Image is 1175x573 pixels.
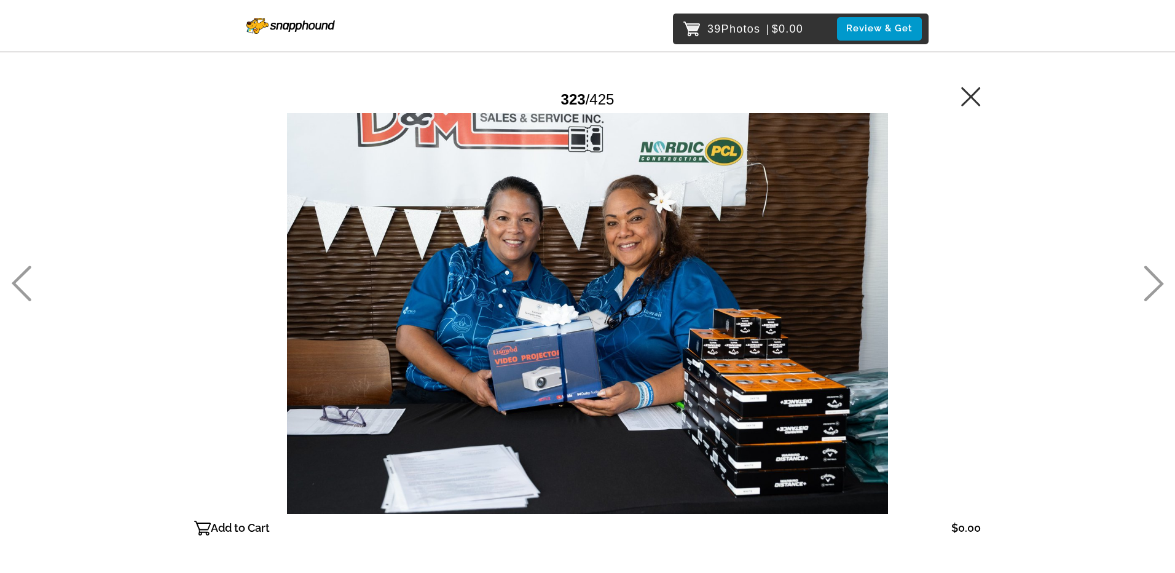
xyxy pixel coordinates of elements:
a: Review & Get [837,17,925,40]
div: / [561,86,615,113]
span: | [766,23,770,35]
span: Photos [721,19,761,39]
button: Review & Get [837,17,922,40]
span: 323 [561,91,586,108]
p: Add to Cart [211,518,270,538]
span: 425 [589,91,614,108]
p: 39 $0.00 [707,19,803,39]
p: $0.00 [951,518,981,538]
img: Snapphound Logo [246,18,335,34]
